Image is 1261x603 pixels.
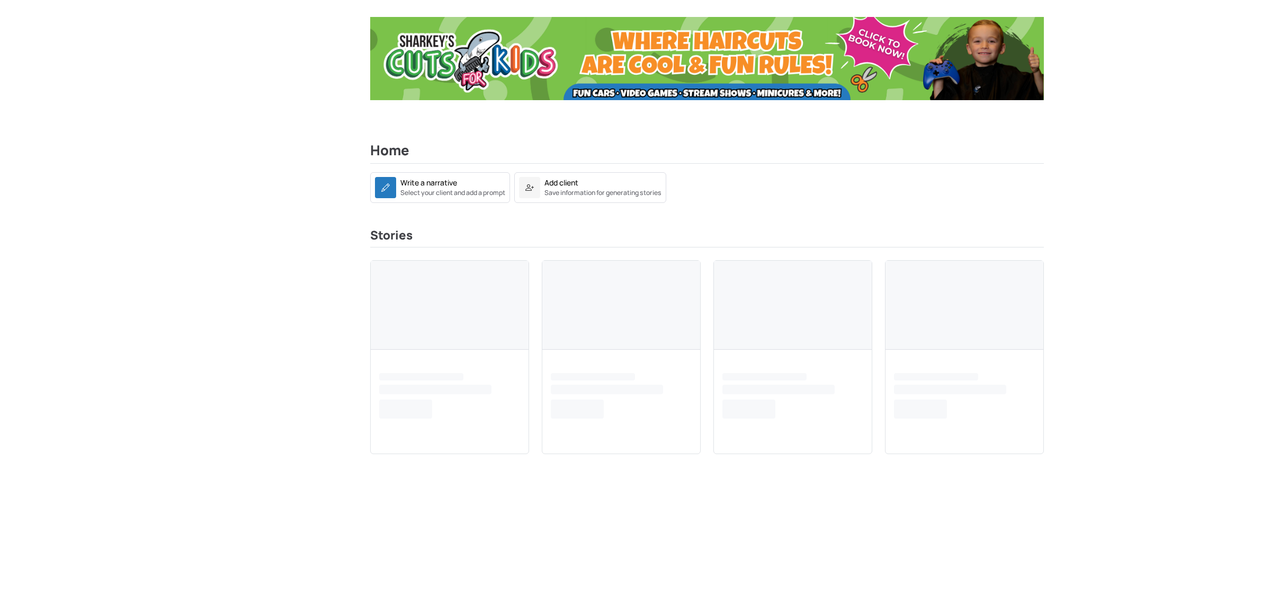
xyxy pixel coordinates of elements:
[370,143,1044,164] h2: Home
[370,182,510,192] a: Write a narrativeSelect your client and add a prompt
[514,172,666,203] a: Add clientSave information for generating stories
[400,177,457,188] div: Write a narrative
[544,177,578,188] div: Add client
[514,182,666,192] a: Add clientSave information for generating stories
[370,17,1044,100] img: Ad Banner
[370,172,510,203] a: Write a narrativeSelect your client and add a prompt
[370,228,1044,247] h3: Stories
[400,188,505,198] small: Select your client and add a prompt
[544,188,661,198] small: Save information for generating stories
